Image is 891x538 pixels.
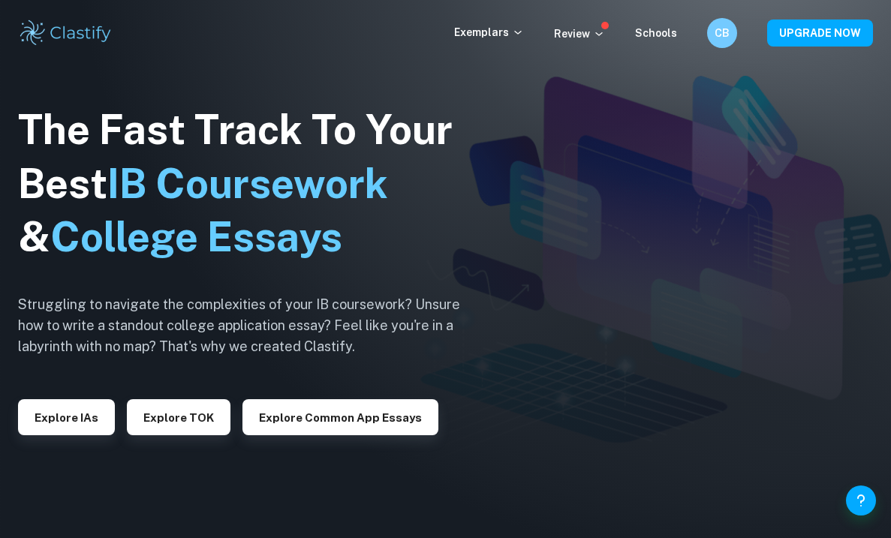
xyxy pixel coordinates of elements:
[127,410,230,424] a: Explore TOK
[18,294,483,357] h6: Struggling to navigate the complexities of your IB coursework? Unsure how to write a standout col...
[707,18,737,48] button: CB
[454,24,524,41] p: Exemplars
[50,213,342,260] span: College Essays
[714,25,731,41] h6: CB
[107,160,388,207] span: IB Coursework
[242,410,438,424] a: Explore Common App essays
[242,399,438,435] button: Explore Common App essays
[18,410,115,424] a: Explore IAs
[18,399,115,435] button: Explore IAs
[127,399,230,435] button: Explore TOK
[18,18,113,48] img: Clastify logo
[635,27,677,39] a: Schools
[554,26,605,42] p: Review
[18,103,483,265] h1: The Fast Track To Your Best &
[846,485,876,515] button: Help and Feedback
[767,20,873,47] button: UPGRADE NOW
